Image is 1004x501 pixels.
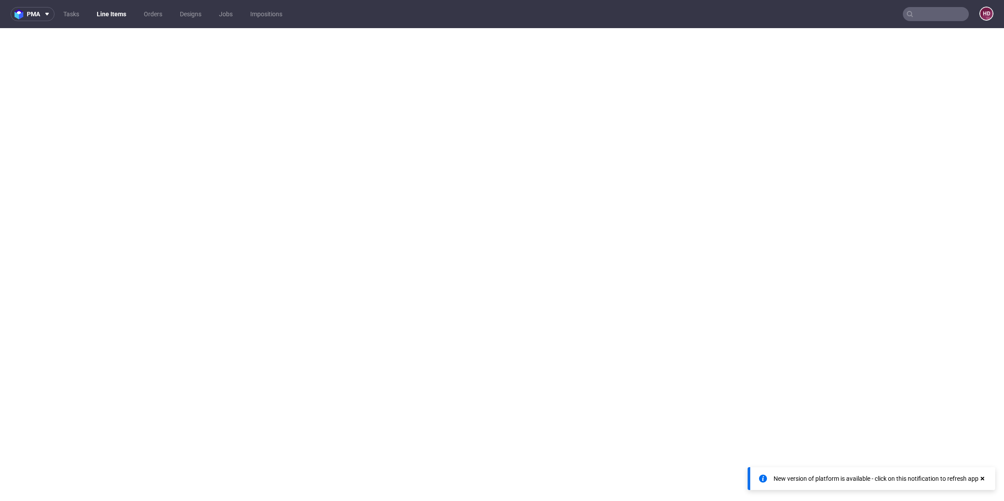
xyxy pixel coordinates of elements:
[91,7,131,21] a: Line Items
[245,7,288,21] a: Impositions
[11,7,55,21] button: pma
[139,7,168,21] a: Orders
[980,7,993,20] figcaption: HD
[774,474,978,483] div: New version of platform is available - click on this notification to refresh app
[175,7,207,21] a: Designs
[15,9,27,19] img: logo
[214,7,238,21] a: Jobs
[58,7,84,21] a: Tasks
[27,11,40,17] span: pma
